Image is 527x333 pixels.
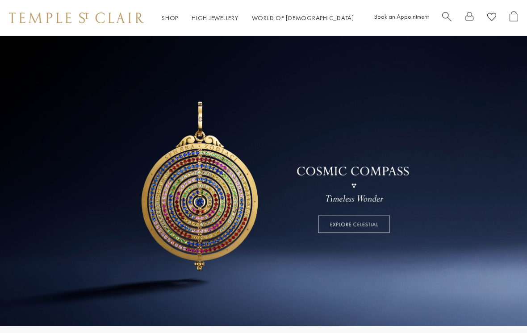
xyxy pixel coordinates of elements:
img: Temple St. Clair [9,12,144,23]
a: Book an Appointment [374,12,429,21]
a: World of [DEMOGRAPHIC_DATA]World of [DEMOGRAPHIC_DATA] [252,14,354,22]
nav: Main navigation [162,12,354,24]
a: ShopShop [162,14,178,22]
a: High JewelleryHigh Jewellery [192,14,238,22]
a: Search [442,11,452,25]
iframe: Gorgias live chat messenger [482,291,518,324]
a: Open Shopping Bag [510,11,518,25]
a: View Wishlist [487,11,496,25]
